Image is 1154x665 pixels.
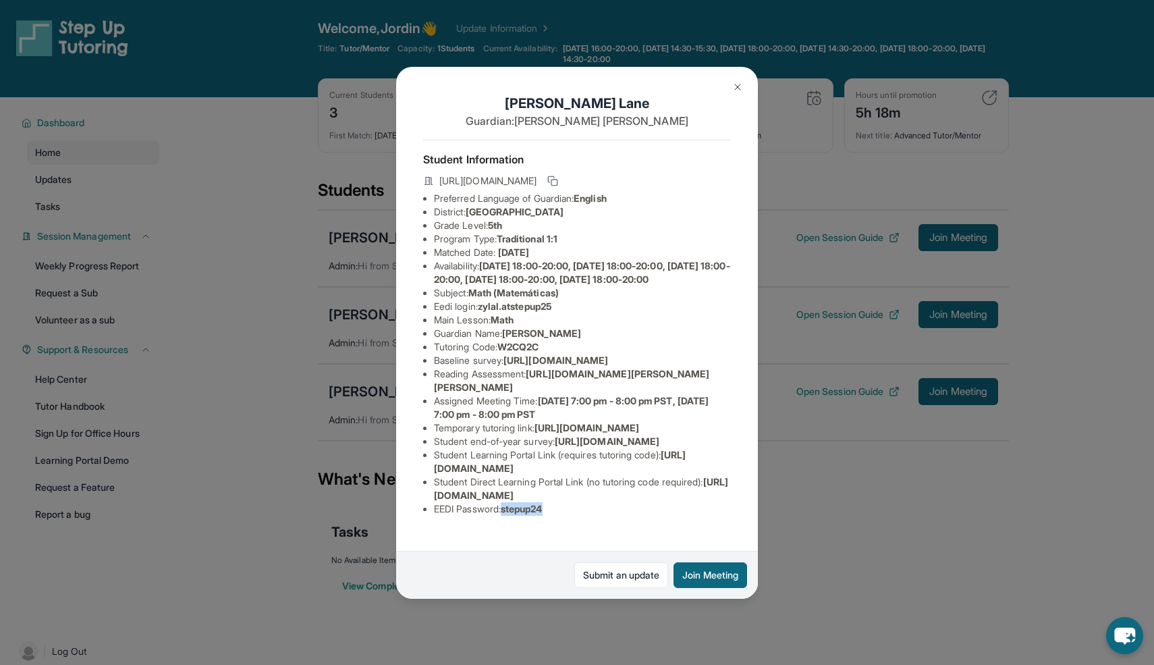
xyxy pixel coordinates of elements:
[434,354,731,367] li: Baseline survey :
[498,246,529,258] span: [DATE]
[423,113,731,129] p: Guardian: [PERSON_NAME] [PERSON_NAME]
[503,354,608,366] span: [URL][DOMAIN_NAME]
[434,219,731,232] li: Grade Level:
[574,562,668,588] a: Submit an update
[434,192,731,205] li: Preferred Language of Guardian:
[434,205,731,219] li: District:
[497,341,539,352] span: W2CQ2C
[488,219,502,231] span: 5th
[574,192,607,204] span: English
[439,174,537,188] span: [URL][DOMAIN_NAME]
[423,151,731,167] h4: Student Information
[434,395,709,420] span: [DATE] 7:00 pm - 8:00 pm PST, [DATE] 7:00 pm - 8:00 pm PST
[434,286,731,300] li: Subject :
[545,173,561,189] button: Copy link
[434,313,731,327] li: Main Lesson :
[466,206,564,217] span: [GEOGRAPHIC_DATA]
[468,287,559,298] span: Math (Matemáticas)
[1106,617,1143,654] button: chat-button
[434,502,731,516] li: EEDI Password :
[501,503,543,514] span: stepup24
[434,340,731,354] li: Tutoring Code :
[434,260,730,285] span: [DATE] 18:00-20:00, [DATE] 18:00-20:00, [DATE] 18:00-20:00, [DATE] 18:00-20:00, [DATE] 18:00-20:00
[478,300,551,312] span: zylal.atstepup25
[423,94,731,113] h1: [PERSON_NAME] Lane
[732,82,743,92] img: Close Icon
[434,367,731,394] li: Reading Assessment :
[434,475,731,502] li: Student Direct Learning Portal Link (no tutoring code required) :
[491,314,514,325] span: Math
[497,233,557,244] span: Traditional 1:1
[555,435,659,447] span: [URL][DOMAIN_NAME]
[434,394,731,421] li: Assigned Meeting Time :
[434,368,710,393] span: [URL][DOMAIN_NAME][PERSON_NAME][PERSON_NAME]
[534,422,639,433] span: [URL][DOMAIN_NAME]
[434,300,731,313] li: Eedi login :
[434,327,731,340] li: Guardian Name :
[434,232,731,246] li: Program Type:
[434,421,731,435] li: Temporary tutoring link :
[434,259,731,286] li: Availability:
[434,448,731,475] li: Student Learning Portal Link (requires tutoring code) :
[434,246,731,259] li: Matched Date:
[434,435,731,448] li: Student end-of-year survey :
[674,562,747,588] button: Join Meeting
[502,327,581,339] span: [PERSON_NAME]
